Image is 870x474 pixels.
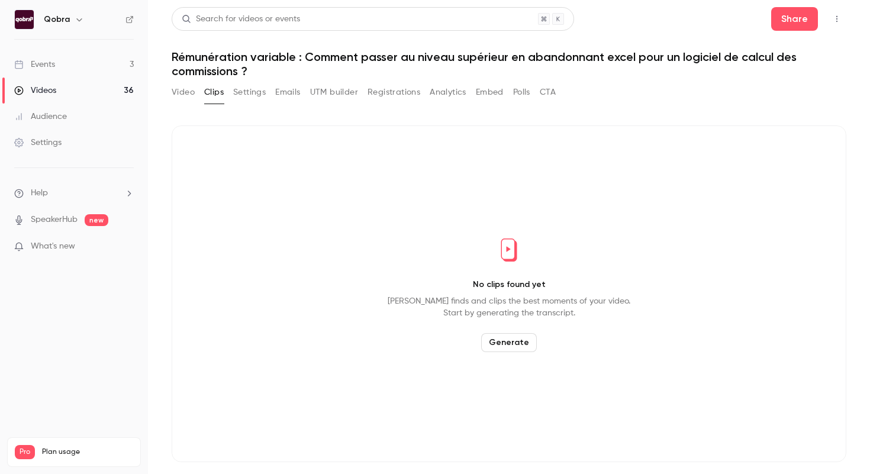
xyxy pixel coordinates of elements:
button: Embed [476,83,504,102]
div: Events [14,59,55,70]
span: new [85,214,108,226]
a: SpeakerHub [31,214,78,226]
button: Generate [481,333,537,352]
button: Share [771,7,818,31]
div: Audience [14,111,67,122]
span: Plan usage [42,447,133,457]
div: Settings [14,137,62,149]
div: Search for videos or events [182,13,300,25]
p: [PERSON_NAME] finds and clips the best moments of your video. Start by generating the transcript. [388,295,630,319]
h1: Rémunération variable : Comment passer au niveau supérieur en abandonnant excel pour un logiciel ... [172,50,846,78]
button: UTM builder [310,83,358,102]
h6: Qobra [44,14,70,25]
div: Videos [14,85,56,96]
button: Video [172,83,195,102]
button: Polls [513,83,530,102]
button: Clips [204,83,224,102]
button: Emails [275,83,300,102]
p: No clips found yet [473,279,546,291]
button: CTA [540,83,556,102]
button: Top Bar Actions [827,9,846,28]
span: Help [31,187,48,199]
span: Pro [15,445,35,459]
img: Qobra [15,10,34,29]
span: What's new [31,240,75,253]
button: Analytics [430,83,466,102]
button: Registrations [368,83,420,102]
li: help-dropdown-opener [14,187,134,199]
button: Settings [233,83,266,102]
iframe: Noticeable Trigger [120,241,134,252]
